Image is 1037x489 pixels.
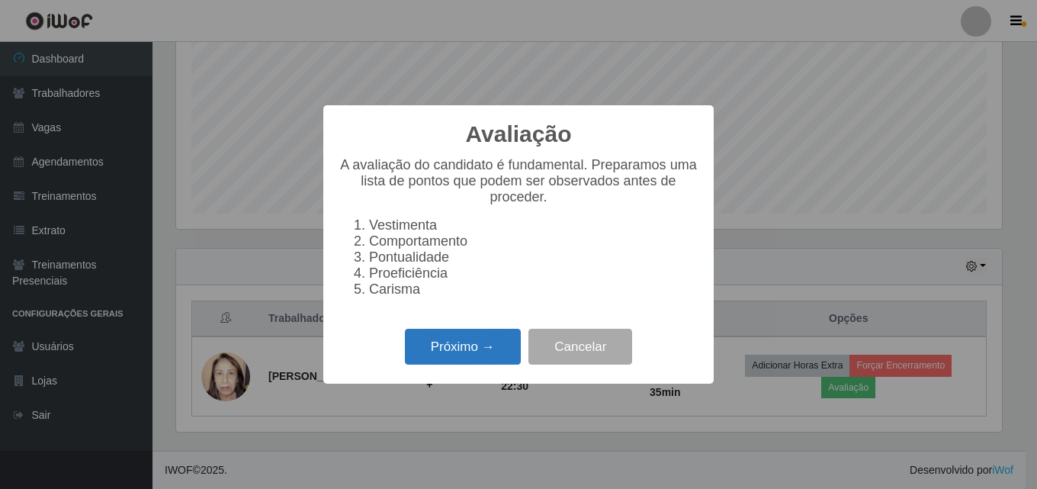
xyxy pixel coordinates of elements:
[369,265,698,281] li: Proeficiência
[405,329,521,365] button: Próximo →
[528,329,632,365] button: Cancelar
[369,281,698,298] li: Carisma
[369,249,698,265] li: Pontualidade
[339,157,698,205] p: A avaliação do candidato é fundamental. Preparamos uma lista de pontos que podem ser observados a...
[466,121,572,148] h2: Avaliação
[369,233,698,249] li: Comportamento
[369,217,698,233] li: Vestimenta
